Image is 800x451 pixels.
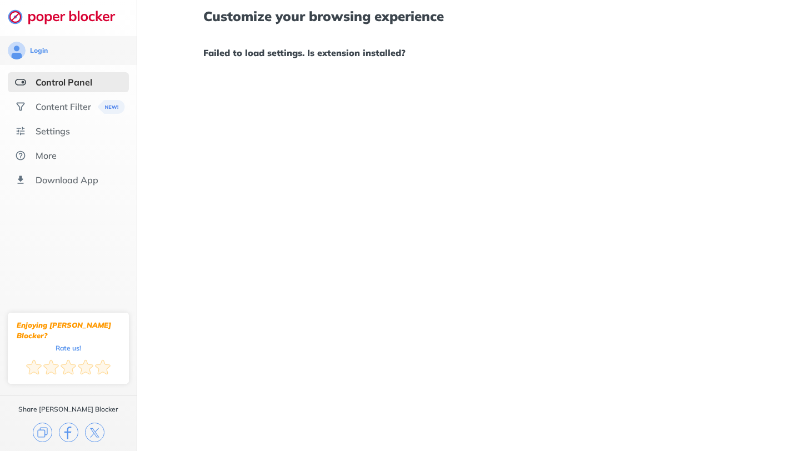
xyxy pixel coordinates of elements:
h1: Customize your browsing experience [203,9,733,23]
div: Content Filter [36,101,91,112]
img: avatar.svg [8,42,26,59]
img: about.svg [15,150,26,161]
img: copy.svg [33,423,52,442]
div: Enjoying [PERSON_NAME] Blocker? [17,320,120,341]
img: logo-webpage.svg [8,9,127,24]
h1: Failed to load settings. Is extension installed? [203,46,733,60]
img: social.svg [15,101,26,112]
div: Share [PERSON_NAME] Blocker [18,405,118,414]
div: Settings [36,126,70,137]
div: More [36,150,57,161]
img: settings.svg [15,126,26,137]
img: features-selected.svg [15,77,26,88]
img: x.svg [85,423,104,442]
div: Control Panel [36,77,92,88]
div: Rate us! [56,345,81,350]
div: Login [30,46,48,55]
img: download-app.svg [15,174,26,186]
img: facebook.svg [59,423,78,442]
img: menuBanner.svg [96,100,123,114]
div: Download App [36,174,98,186]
